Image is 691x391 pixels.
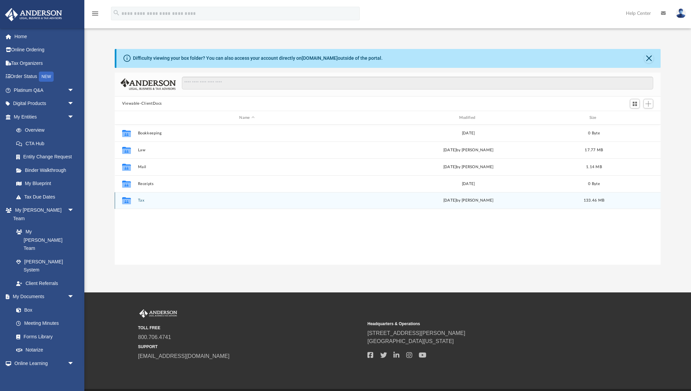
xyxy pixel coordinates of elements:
[5,83,84,97] a: Platinum Q&Aarrow_drop_down
[9,225,78,255] a: My [PERSON_NAME] Team
[9,177,81,190] a: My Blueprint
[67,83,81,97] span: arrow_drop_down
[5,357,81,370] a: Online Learningarrow_drop_down
[9,317,81,330] a: Meeting Minutes
[118,115,135,121] div: id
[9,330,78,343] a: Forms Library
[91,13,99,18] a: menu
[584,199,604,203] span: 133.46 MB
[588,131,600,135] span: 0 Byte
[644,54,654,63] button: Close
[138,148,356,152] button: Law
[138,182,356,186] button: Receipts
[5,110,84,124] a: My Entitiesarrow_drop_down
[113,9,120,17] i: search
[9,303,78,317] a: Box
[359,115,578,121] div: Modified
[138,199,356,203] button: Tax
[138,353,229,359] a: [EMAIL_ADDRESS][DOMAIN_NAME]
[67,204,81,217] span: arrow_drop_down
[9,190,84,204] a: Tax Due Dates
[580,115,607,121] div: Size
[67,357,81,370] span: arrow_drop_down
[5,43,84,57] a: Online Ordering
[367,338,454,344] a: [GEOGRAPHIC_DATA][US_STATE]
[67,110,81,124] span: arrow_drop_down
[586,165,602,169] span: 1.14 MB
[5,290,81,304] a: My Documentsarrow_drop_down
[5,56,84,70] a: Tax Organizers
[133,55,383,62] div: Difficulty viewing your box folder? You can also access your account directly on outside of the p...
[359,198,577,204] div: by [PERSON_NAME]
[9,137,84,150] a: CTA Hub
[585,148,603,152] span: 17.77 MB
[9,150,84,164] a: Entity Change Request
[67,97,81,111] span: arrow_drop_down
[5,70,84,84] a: Order StatusNEW
[359,130,577,136] div: [DATE]
[39,72,54,82] div: NEW
[302,55,338,61] a: [DOMAIN_NAME]
[3,8,64,21] img: Anderson Advisors Platinum Portal
[9,343,81,357] a: Notarize
[138,165,356,169] button: Mail
[643,99,654,108] button: Add
[5,97,84,110] a: Digital Productsarrow_drop_down
[138,309,178,318] img: Anderson Advisors Platinum Portal
[9,124,84,137] a: Overview
[138,325,363,331] small: TOLL FREE
[182,77,654,89] input: Search files and folders
[138,344,363,350] small: SUPPORT
[9,277,81,290] a: Client Referrals
[137,115,356,121] div: Name
[9,255,81,277] a: [PERSON_NAME] System
[367,321,592,327] small: Headquarters & Operations
[359,164,577,170] div: [DATE] by [PERSON_NAME]
[91,9,99,18] i: menu
[630,99,640,108] button: Switch to Grid View
[9,163,84,177] a: Binder Walkthrough
[676,8,686,18] img: User Pic
[122,101,162,107] button: Viewable-ClientDocs
[5,30,84,43] a: Home
[67,290,81,304] span: arrow_drop_down
[443,199,457,203] span: [DATE]
[359,147,577,153] div: [DATE] by [PERSON_NAME]
[115,125,661,264] div: grid
[138,131,356,135] button: Bookkeeping
[359,181,577,187] div: [DATE]
[367,330,465,336] a: [STREET_ADDRESS][PERSON_NAME]
[5,204,81,225] a: My [PERSON_NAME] Teamarrow_drop_down
[138,334,171,340] a: 800.706.4741
[588,182,600,186] span: 0 Byte
[610,115,658,121] div: id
